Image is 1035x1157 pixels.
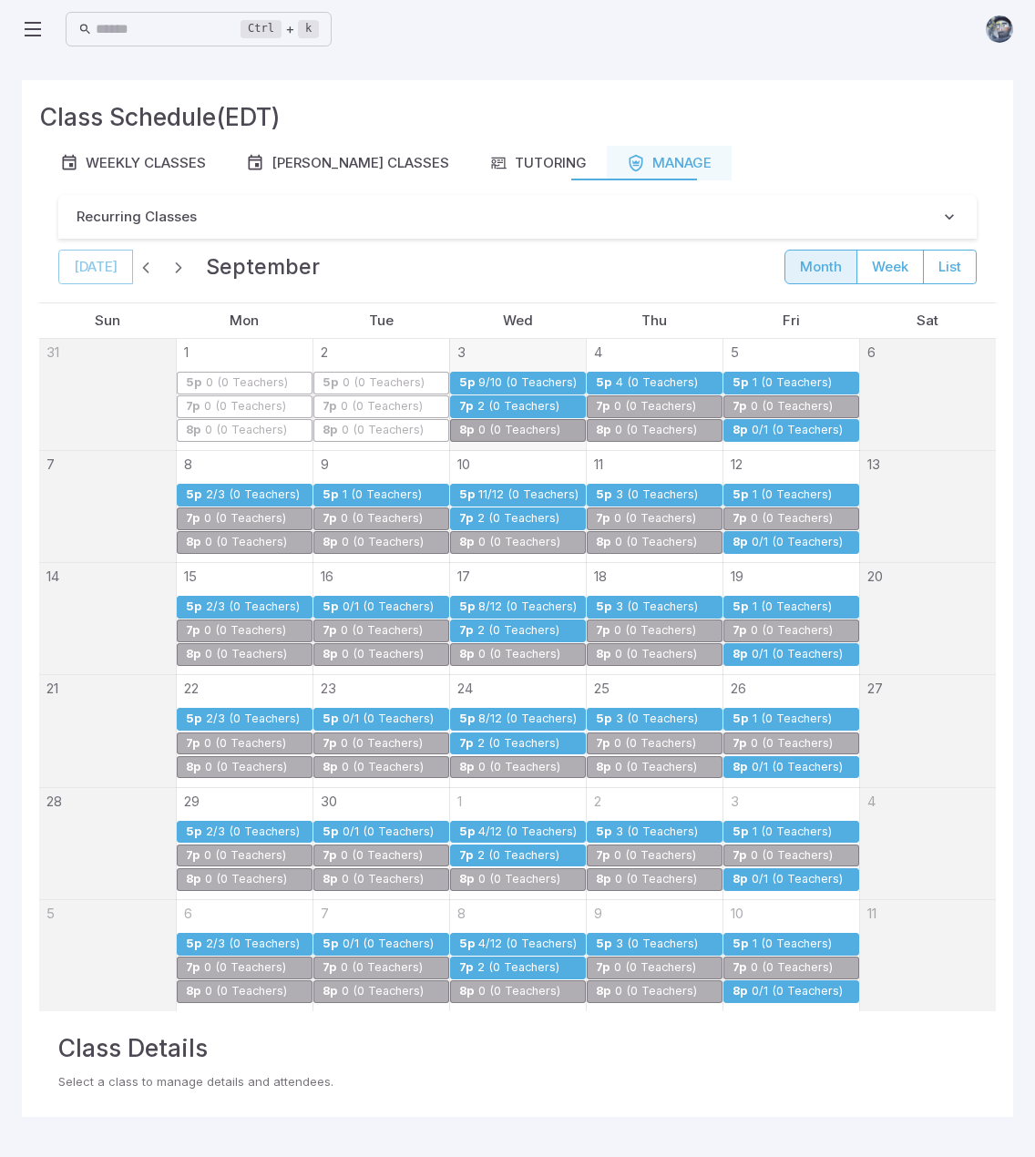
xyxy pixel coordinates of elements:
a: October 5, 2025 [39,900,55,924]
div: 2 (0 Teachers) [477,961,560,975]
td: September 9, 2025 [313,451,449,563]
a: September 25, 2025 [587,675,610,699]
div: 5p [458,937,476,951]
div: 0 (0 Teachers) [613,961,697,975]
td: October 9, 2025 [586,899,722,1011]
img: andrew.jpg [986,15,1013,43]
div: 5p [322,600,339,614]
a: September 24, 2025 [450,675,473,699]
div: 0 (0 Teachers) [341,424,425,437]
a: September 17, 2025 [450,563,470,587]
td: September 13, 2025 [859,451,996,563]
div: 7p [322,737,337,751]
div: 0 (0 Teachers) [614,985,698,998]
div: 2 (0 Teachers) [477,624,560,638]
kbd: Ctrl [241,20,282,38]
h2: September [206,251,320,283]
div: 0/1 (0 Teachers) [342,600,435,614]
div: 5p [458,488,476,502]
div: 5p [595,488,612,502]
div: 0 (0 Teachers) [340,961,424,975]
a: October 10, 2025 [723,900,743,924]
td: September 29, 2025 [176,787,313,899]
td: September 17, 2025 [449,563,586,675]
a: September 7, 2025 [39,451,55,475]
div: 5p [185,488,202,502]
a: October 1, 2025 [450,788,462,812]
div: + [241,18,319,40]
div: 0/1 (0 Teachers) [342,825,435,839]
button: month [784,250,857,284]
td: October 5, 2025 [39,899,176,1011]
a: October 11, 2025 [860,900,876,924]
div: 5p [732,376,749,390]
a: October 4, 2025 [860,788,876,812]
td: September 19, 2025 [722,563,859,675]
div: 0/1 (0 Teachers) [342,712,435,726]
div: 2 (0 Teachers) [477,400,560,414]
div: 8p [322,536,338,549]
div: 0 (0 Teachers) [477,761,561,774]
a: Sunday [87,303,128,338]
div: 3 (0 Teachers) [615,712,699,726]
div: 3 (0 Teachers) [615,488,699,502]
div: 2/3 (0 Teachers) [205,600,301,614]
a: Wednesday [496,303,540,338]
td: September 24, 2025 [449,675,586,787]
td: September 25, 2025 [586,675,722,787]
td: September 3, 2025 [449,339,586,451]
a: September 11, 2025 [587,451,603,475]
td: September 5, 2025 [722,339,859,451]
div: 0 (0 Teachers) [204,536,288,549]
div: 8p [322,648,338,661]
a: September 6, 2025 [860,339,876,363]
div: 7p [458,961,474,975]
a: September 2, 2025 [313,339,328,363]
div: 0 (0 Teachers) [477,873,561,886]
div: 7p [732,624,747,638]
div: 5p [732,825,749,839]
div: 8p [732,536,748,549]
td: September 30, 2025 [313,787,449,899]
a: September 16, 2025 [313,563,333,587]
div: 2 (0 Teachers) [477,737,560,751]
div: 5p [322,937,339,951]
div: 5p [732,488,749,502]
div: 0 (0 Teachers) [203,737,287,751]
div: 7p [322,400,337,414]
div: 8p [185,536,201,549]
td: September 8, 2025 [176,451,313,563]
div: 0 (0 Teachers) [340,849,424,863]
div: 2 (0 Teachers) [477,512,560,526]
p: Select a class to manage details and attendees. [58,1073,977,1091]
div: 5p [185,937,202,951]
div: 0 (0 Teachers) [203,400,287,414]
div: 0 (0 Teachers) [614,761,698,774]
td: August 31, 2025 [39,339,176,451]
div: 1 (0 Teachers) [752,488,833,502]
div: 0 (0 Teachers) [750,512,834,526]
div: 7p [185,849,200,863]
div: 8p [595,985,611,998]
div: 7p [322,849,337,863]
div: 5p [732,937,749,951]
a: September 9, 2025 [313,451,329,475]
div: 1 (0 Teachers) [752,376,833,390]
div: 0 (0 Teachers) [750,400,834,414]
div: 0 (0 Teachers) [613,849,697,863]
td: September 23, 2025 [313,675,449,787]
div: 0/1 (0 Teachers) [342,937,435,951]
div: 7p [732,849,747,863]
div: 8p [322,985,338,998]
div: 2/3 (0 Teachers) [205,825,301,839]
div: 0 (0 Teachers) [477,648,561,661]
div: 7p [322,512,337,526]
div: 0 (0 Teachers) [613,400,697,414]
div: 0/1 (0 Teachers) [751,536,844,549]
button: Next month [166,254,191,280]
div: 8p [595,873,611,886]
button: [DATE] [58,250,133,284]
a: October 2, 2025 [587,788,601,812]
div: 0 (0 Teachers) [205,376,289,390]
td: September 26, 2025 [722,675,859,787]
